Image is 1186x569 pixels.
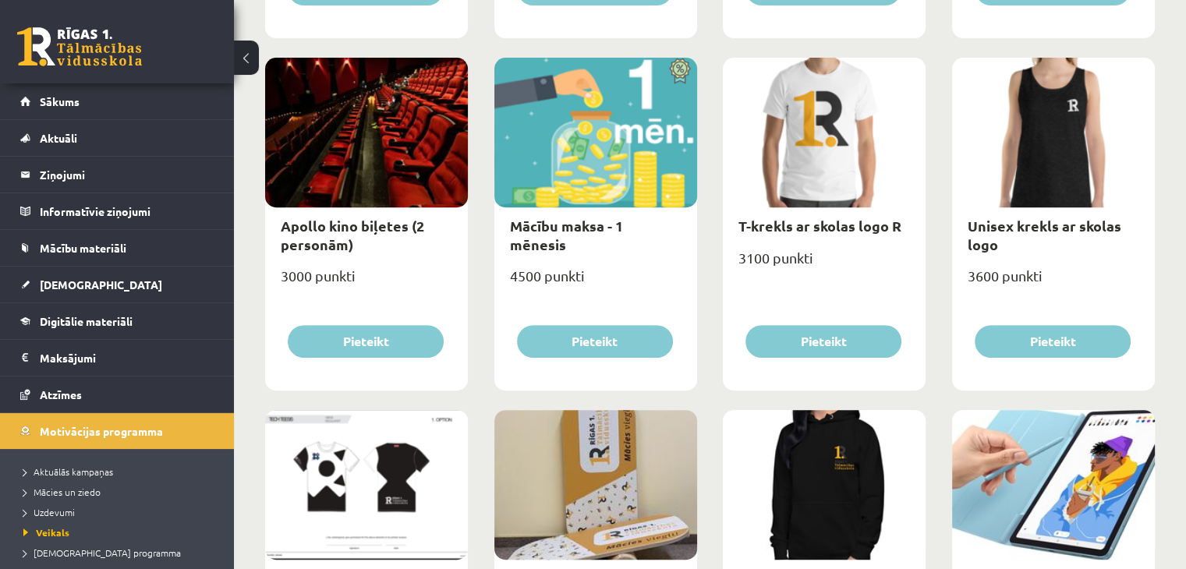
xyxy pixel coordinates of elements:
[20,83,214,119] a: Sākums
[510,217,623,253] a: Mācību maksa - 1 mēnesis
[40,94,80,108] span: Sākums
[40,424,163,438] span: Motivācijas programma
[281,217,424,253] a: Apollo kino biļetes (2 personām)
[23,486,101,498] span: Mācies un ziedo
[23,485,218,499] a: Mācies un ziedo
[23,526,69,539] span: Veikals
[662,58,697,84] img: Atlaide
[40,157,214,193] legend: Ziņojumi
[17,27,142,66] a: Rīgas 1. Tālmācības vidusskola
[20,157,214,193] a: Ziņojumi
[952,263,1155,302] div: 3600 punkti
[288,325,444,358] button: Pieteikt
[40,277,162,292] span: [DEMOGRAPHIC_DATA]
[20,413,214,449] a: Motivācijas programma
[517,325,673,358] button: Pieteikt
[20,230,214,266] a: Mācību materiāli
[20,340,214,376] a: Maksājumi
[23,465,218,479] a: Aktuālās kampaņas
[40,314,133,328] span: Digitālie materiāli
[738,217,901,235] a: T-krekls ar skolas logo R
[40,193,214,229] legend: Informatīvie ziņojumi
[975,325,1131,358] button: Pieteikt
[23,506,75,518] span: Uzdevumi
[20,120,214,156] a: Aktuāli
[23,546,218,560] a: [DEMOGRAPHIC_DATA] programma
[40,241,126,255] span: Mācību materiāli
[40,387,82,401] span: Atzīmes
[723,245,926,284] div: 3100 punkti
[20,303,214,339] a: Digitālie materiāli
[745,325,901,358] button: Pieteikt
[968,217,1121,253] a: Unisex krekls ar skolas logo
[23,525,218,539] a: Veikals
[494,263,697,302] div: 4500 punkti
[20,267,214,302] a: [DEMOGRAPHIC_DATA]
[23,546,181,559] span: [DEMOGRAPHIC_DATA] programma
[40,131,77,145] span: Aktuāli
[265,263,468,302] div: 3000 punkti
[23,505,218,519] a: Uzdevumi
[40,340,214,376] legend: Maksājumi
[23,465,113,478] span: Aktuālās kampaņas
[20,193,214,229] a: Informatīvie ziņojumi
[20,376,214,412] a: Atzīmes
